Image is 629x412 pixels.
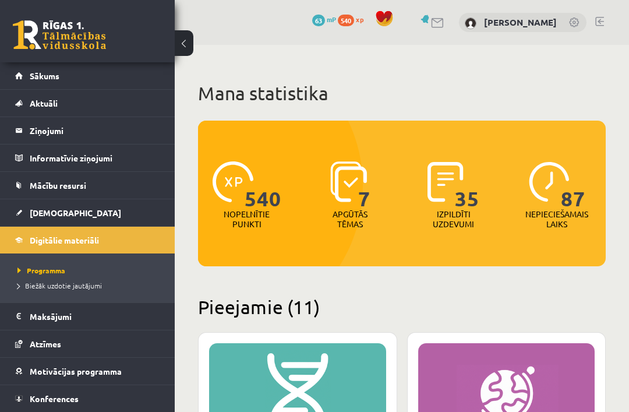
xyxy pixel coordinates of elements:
[338,15,369,24] a: 540 xp
[13,20,106,50] a: Rīgas 1. Tālmācības vidusskola
[15,358,160,385] a: Motivācijas programma
[198,82,606,105] h1: Mana statistika
[561,161,585,209] span: 87
[30,98,58,108] span: Aktuāli
[15,62,160,89] a: Sākums
[525,209,588,229] p: Nepieciešamais laiks
[455,161,479,209] span: 35
[529,161,570,202] img: icon-clock-7be60019b62300814b6bd22b8e044499b485619524d84068768e800edab66f18.svg
[30,393,79,404] span: Konferences
[30,339,61,349] span: Atzīmes
[17,280,163,291] a: Biežāk uzdotie jautājumi
[15,90,160,117] a: Aktuāli
[15,227,160,253] a: Digitālie materiāli
[213,161,253,202] img: icon-xp-0682a9bc20223a9ccc6f5883a126b849a74cddfe5390d2b41b4391c66f2066e7.svg
[338,15,354,26] span: 540
[17,281,102,290] span: Biežāk uzdotie jautājumi
[15,117,160,144] a: Ziņojumi
[17,265,163,276] a: Programma
[15,330,160,357] a: Atzīmes
[30,235,99,245] span: Digitālie materiāli
[465,17,476,29] img: Ilze Everte
[30,180,86,191] span: Mācību resursi
[358,161,370,209] span: 7
[330,161,367,202] img: icon-learned-topics-4a711ccc23c960034f471b6e78daf4a3bad4a20eaf4de84257b87e66633f6470.svg
[312,15,336,24] a: 63 mP
[30,145,160,171] legend: Informatīvie ziņojumi
[15,199,160,226] a: [DEMOGRAPHIC_DATA]
[15,145,160,171] a: Informatīvie ziņojumi
[198,295,606,318] h2: Pieejamie (11)
[17,266,65,275] span: Programma
[484,16,557,28] a: [PERSON_NAME]
[224,209,270,229] p: Nopelnītie punkti
[30,303,160,330] legend: Maksājumi
[356,15,363,24] span: xp
[15,385,160,412] a: Konferences
[245,161,281,209] span: 540
[431,209,476,229] p: Izpildīti uzdevumi
[427,161,464,202] img: icon-completed-tasks-ad58ae20a441b2904462921112bc710f1caf180af7a3daa7317a5a94f2d26646.svg
[30,71,59,81] span: Sākums
[30,117,160,144] legend: Ziņojumi
[327,209,373,229] p: Apgūtās tēmas
[312,15,325,26] span: 63
[15,303,160,330] a: Maksājumi
[327,15,336,24] span: mP
[15,172,160,199] a: Mācību resursi
[30,366,122,376] span: Motivācijas programma
[30,207,121,218] span: [DEMOGRAPHIC_DATA]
